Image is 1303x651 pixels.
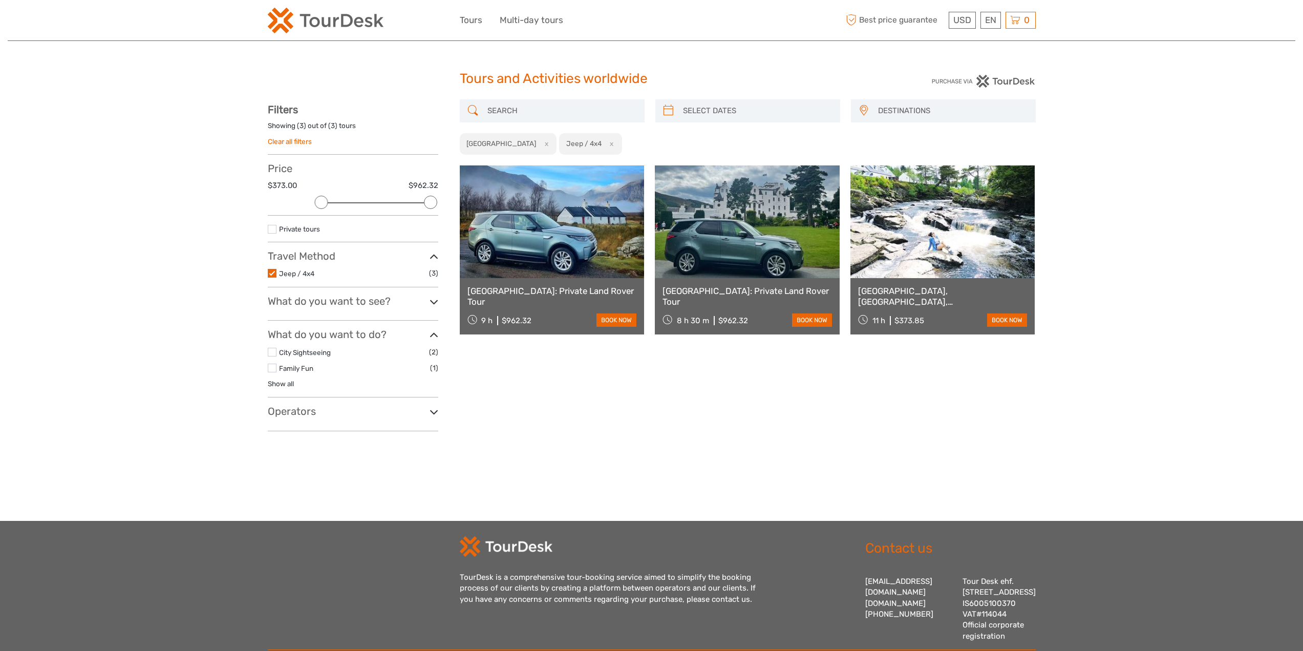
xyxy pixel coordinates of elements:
a: Jeep / 4x4 [279,269,314,278]
img: td-logo-white.png [460,536,552,557]
a: Private tours [279,225,320,233]
a: Family Fun [279,364,313,372]
a: [DOMAIN_NAME] [865,599,926,608]
h2: [GEOGRAPHIC_DATA] [466,139,536,148]
span: (2) [429,346,438,358]
h3: Travel Method [268,250,438,262]
a: Multi-day tours [500,13,563,28]
img: 2254-3441b4b5-4e5f-4d00-b396-31f1d84a6ebf_logo_small.png [268,8,383,33]
h3: What do you want to do? [268,328,438,341]
span: Best price guarantee [844,12,946,29]
label: $373.00 [268,180,297,191]
input: SELECT DATES [679,102,835,120]
img: PurchaseViaTourDesk.png [931,75,1035,88]
a: Clear all filters [268,137,312,145]
span: 0 [1022,15,1031,25]
div: Tour Desk ehf. [STREET_ADDRESS] IS6005100370 VAT#114044 [963,576,1036,642]
label: $962.32 [409,180,438,191]
h2: Contact us [865,540,1036,557]
span: 9 h [481,316,493,325]
input: SEARCH [483,102,639,120]
a: [GEOGRAPHIC_DATA]: Private Land Rover Tour [467,286,637,307]
a: Tours [460,13,482,28]
a: book now [596,313,636,327]
strong: Filters [268,103,298,116]
span: (3) [429,267,438,279]
h3: What do you want to see? [268,295,438,307]
h3: Price [268,162,438,175]
button: x [603,138,617,149]
h3: Operators [268,405,438,417]
a: [GEOGRAPHIC_DATA], [GEOGRAPHIC_DATA], [GEOGRAPHIC_DATA] Day Trip from [GEOGRAPHIC_DATA] [858,286,1028,307]
span: USD [953,15,971,25]
a: book now [792,313,832,327]
a: [GEOGRAPHIC_DATA]: Private Land Rover Tour [663,286,832,307]
span: 11 h [872,316,885,325]
div: $373.85 [894,316,924,325]
h2: Jeep / 4x4 [566,139,602,148]
div: EN [980,12,1001,29]
label: 3 [300,121,304,131]
button: x [538,138,551,149]
span: (1) [430,362,438,374]
button: DESTINATIONS [873,102,1031,119]
div: Showing ( ) out of ( ) tours [268,121,438,137]
div: TourDesk is a comprehensive tour-booking service aimed to simplify the booking process of our cli... [460,572,767,605]
label: 3 [331,121,335,131]
a: Official corporate registration [963,620,1024,640]
a: Show all [268,380,294,388]
a: City Sightseeing [279,348,331,356]
h1: Tours and Activities worldwide [460,71,844,87]
a: book now [987,313,1027,327]
span: 8 h 30 m [677,316,709,325]
div: $962.32 [502,316,531,325]
div: [EMAIL_ADDRESS][DOMAIN_NAME] [PHONE_NUMBER] [865,576,952,642]
div: $962.32 [718,316,748,325]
